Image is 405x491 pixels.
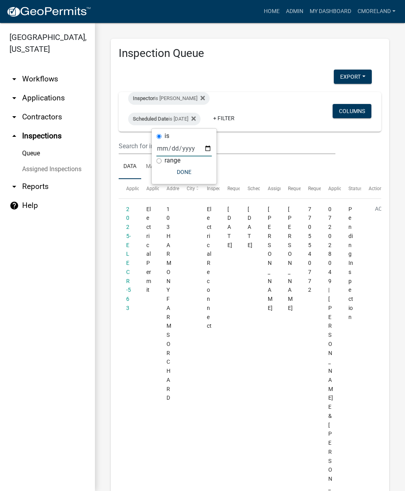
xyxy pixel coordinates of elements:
datatable-header-cell: Application [119,179,139,198]
i: arrow_drop_down [9,112,19,122]
button: Export [334,70,372,84]
a: My Dashboard [307,4,354,19]
h3: Inspection Queue [119,47,381,60]
span: 7705540772 [308,206,311,293]
i: arrow_drop_down [9,182,19,191]
label: range [165,157,180,164]
datatable-header-cell: Requestor Phone [301,179,321,198]
span: Inspector [133,95,154,101]
span: Application Type [146,186,182,191]
input: Search for inspections [119,138,335,154]
span: Status [348,186,362,191]
span: 103 HARMONY FARMS ORCHARD [167,206,171,401]
span: Cedrick Moreland [268,206,273,311]
datatable-header-cell: Application Type [139,179,159,198]
span: Electrical Reconnect [207,206,212,329]
span: Scheduled Date [133,116,168,122]
a: Home [261,4,283,19]
a: 2025-ELECR-563 [126,206,131,311]
a: + Filter [207,111,241,125]
span: Actions [369,186,385,191]
span: Inspection Type [207,186,240,191]
datatable-header-cell: Actions [361,179,381,198]
i: arrow_drop_down [9,93,19,103]
i: arrow_drop_down [9,74,19,84]
label: is [165,133,169,139]
datatable-header-cell: Requestor Name [280,179,301,198]
button: Action [369,205,401,225]
i: arrow_drop_up [9,131,19,141]
div: is [PERSON_NAME] [128,92,210,105]
span: Requestor Phone [308,186,344,191]
span: City [187,186,195,191]
i: help [9,201,19,210]
span: Assigned Inspector [268,186,308,191]
a: Map [141,154,163,179]
a: Data [119,154,141,179]
a: Admin [283,4,307,19]
span: Application [126,186,151,191]
span: Requested Date [227,186,261,191]
div: [DATE] [248,205,253,250]
datatable-header-cell: Assigned Inspector [260,179,280,198]
datatable-header-cell: City [179,179,199,198]
span: Scheduled Time [248,186,282,191]
span: Application Description [328,186,378,191]
datatable-header-cell: Scheduled Time [240,179,260,198]
a: cmoreland [354,4,399,19]
span: Requestor Name [288,186,324,191]
button: Done [157,165,212,179]
datatable-header-cell: Application Description [321,179,341,198]
span: Zachariah Thrower [288,206,293,311]
datatable-header-cell: Address [159,179,179,198]
span: 10/09/2025 [227,206,232,248]
div: is [DATE] [128,113,201,125]
span: Electrical Permit [146,206,151,293]
datatable-header-cell: Requested Date [220,179,240,198]
datatable-header-cell: Inspection Type [199,179,220,198]
datatable-header-cell: Status [341,179,361,198]
span: Pending Inspection [348,206,353,320]
button: Columns [333,104,371,118]
span: Address [167,186,184,191]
